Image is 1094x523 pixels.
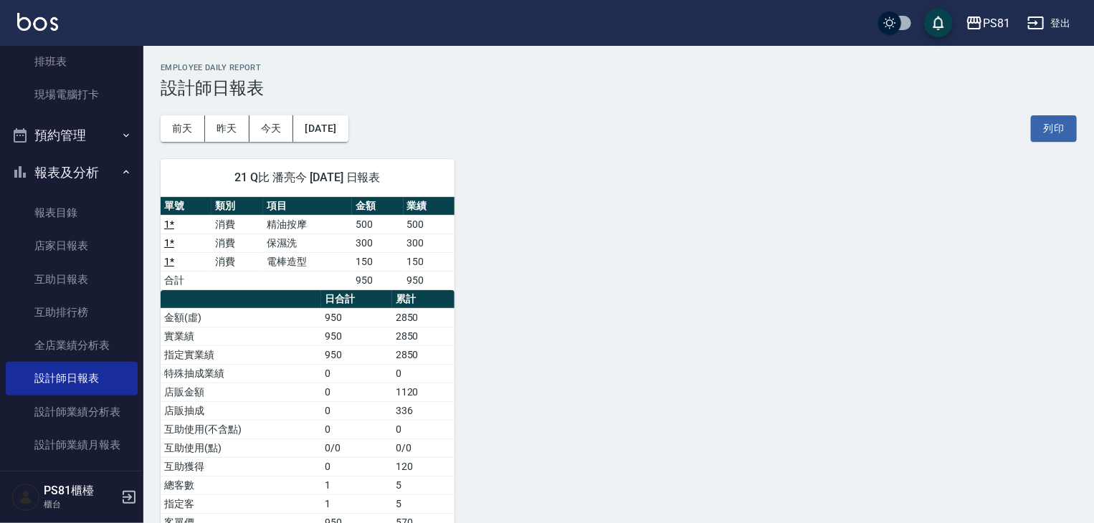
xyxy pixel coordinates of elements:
img: Logo [17,13,58,31]
button: 昨天 [205,115,249,142]
td: 120 [392,457,455,476]
span: 21 Q比 潘亮今 [DATE] 日報表 [178,171,437,185]
td: 消費 [211,252,262,271]
a: 設計師日報表 [6,362,138,395]
td: 0 [321,383,392,401]
h5: PS81櫃檯 [44,484,117,498]
button: 報表及分析 [6,154,138,191]
td: 精油按摩 [263,215,352,234]
td: 總客數 [161,476,321,494]
button: 列印 [1031,115,1077,142]
a: 店家日報表 [6,229,138,262]
a: 設計師業績分析表 [6,395,138,428]
td: 950 [321,345,392,364]
a: 報表目錄 [6,196,138,229]
td: 1 [321,494,392,513]
a: 設計師業績月報表 [6,428,138,461]
th: 業績 [404,197,455,216]
button: [DATE] [293,115,348,142]
button: 預約管理 [6,117,138,154]
td: 合計 [161,271,211,289]
td: 0 [392,420,455,438]
button: 登出 [1022,10,1077,37]
td: 1120 [392,383,455,401]
td: 950 [321,327,392,345]
button: 前天 [161,115,205,142]
th: 單號 [161,197,211,216]
td: 950 [352,271,403,289]
a: 設計師排行榜 [6,461,138,494]
table: a dense table [161,197,455,290]
td: 0 [321,420,392,438]
td: 消費 [211,234,262,252]
a: 互助日報表 [6,263,138,296]
td: 300 [352,234,403,252]
td: 指定實業績 [161,345,321,364]
th: 類別 [211,197,262,216]
td: 5 [392,476,455,494]
td: 保濕洗 [263,234,352,252]
td: 2850 [392,327,455,345]
td: 0 [392,364,455,383]
td: 0 [321,401,392,420]
td: 電棒造型 [263,252,352,271]
td: 150 [404,252,455,271]
td: 0/0 [321,438,392,457]
td: 特殊抽成業績 [161,364,321,383]
td: 5 [392,494,455,513]
td: 1 [321,476,392,494]
td: 互助獲得 [161,457,321,476]
td: 500 [352,215,403,234]
td: 店販金額 [161,383,321,401]
td: 300 [404,234,455,252]
td: 2850 [392,308,455,327]
button: 今天 [249,115,294,142]
td: 950 [404,271,455,289]
a: 現場電腦打卡 [6,78,138,111]
th: 日合計 [321,290,392,309]
a: 全店業績分析表 [6,329,138,362]
a: 排班表 [6,45,138,78]
td: 150 [352,252,403,271]
td: 互助使用(不含點) [161,420,321,438]
td: 消費 [211,215,262,234]
div: PS81 [983,14,1010,32]
td: 金額(虛) [161,308,321,327]
td: 336 [392,401,455,420]
td: 500 [404,215,455,234]
td: 950 [321,308,392,327]
h2: Employee Daily Report [161,63,1077,72]
h3: 設計師日報表 [161,78,1077,98]
th: 項目 [263,197,352,216]
a: 互助排行榜 [6,296,138,329]
td: 0 [321,364,392,383]
img: Person [11,483,40,512]
button: PS81 [960,9,1016,38]
td: 2850 [392,345,455,364]
button: save [924,9,953,37]
th: 累計 [392,290,455,309]
td: 店販抽成 [161,401,321,420]
td: 互助使用(點) [161,438,321,457]
td: 0/0 [392,438,455,457]
td: 實業績 [161,327,321,345]
td: 0 [321,457,392,476]
td: 指定客 [161,494,321,513]
p: 櫃台 [44,498,117,511]
th: 金額 [352,197,403,216]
